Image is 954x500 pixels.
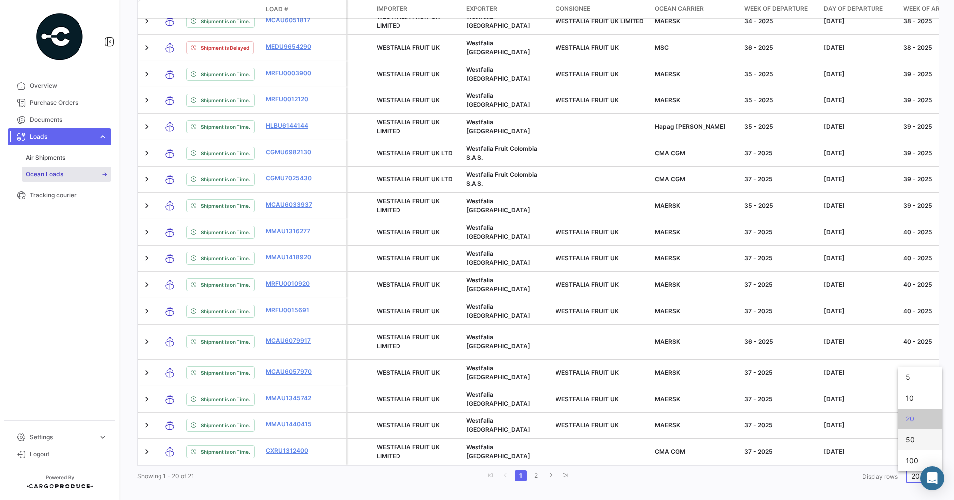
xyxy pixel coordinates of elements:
[906,450,934,471] span: 100
[920,466,944,490] div: Abrir Intercom Messenger
[906,429,934,450] span: 50
[906,409,934,429] span: 20
[906,388,934,409] span: 10
[906,367,934,388] span: 5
